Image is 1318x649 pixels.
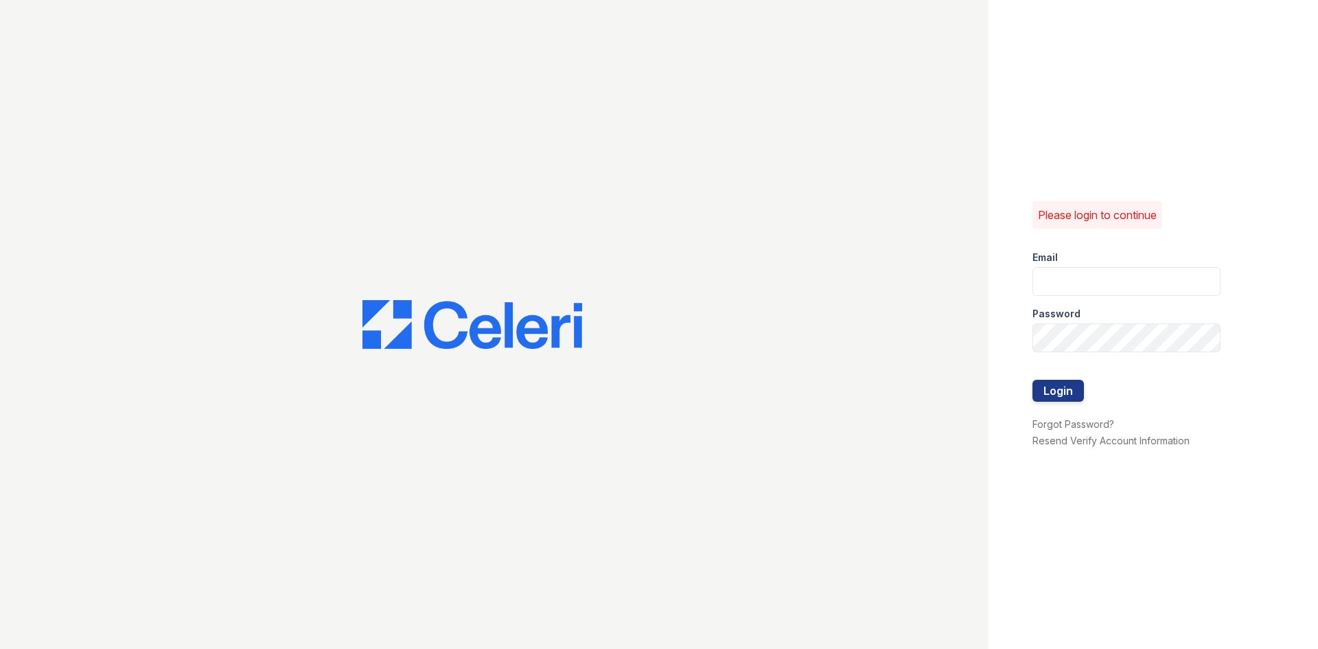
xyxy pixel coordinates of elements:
label: Email [1032,251,1058,264]
label: Password [1032,307,1080,321]
a: Forgot Password? [1032,418,1114,430]
img: CE_Logo_Blue-a8612792a0a2168367f1c8372b55b34899dd931a85d93a1a3d3e32e68fde9ad4.png [362,300,582,350]
button: Login [1032,380,1084,402]
a: Resend Verify Account Information [1032,435,1190,446]
p: Please login to continue [1038,207,1157,223]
